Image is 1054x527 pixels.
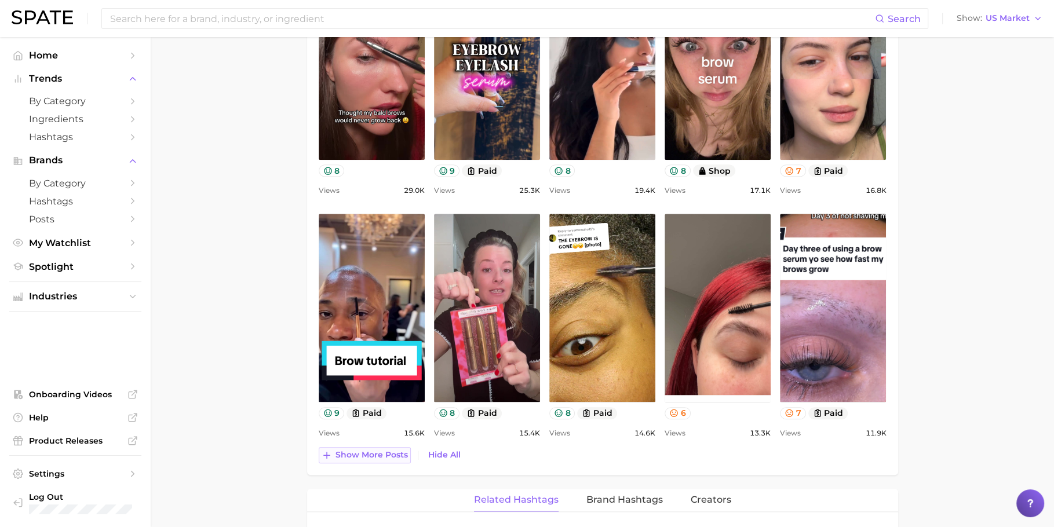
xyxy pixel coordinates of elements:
span: My Watchlist [29,237,122,248]
span: 15.6k [404,426,425,440]
button: Hide All [425,447,464,463]
span: Home [29,50,122,61]
button: shop [693,164,736,177]
button: paid [462,407,502,419]
button: 7 [780,164,806,177]
span: Search [888,13,921,24]
button: 7 [780,407,806,419]
span: 14.6k [634,426,655,440]
button: 8 [319,164,345,177]
span: 29.0k [404,184,425,197]
span: 17.1k [750,184,771,197]
a: Hashtags [9,192,141,210]
span: Views [780,426,801,440]
button: Trends [9,70,141,87]
span: by Category [29,96,122,107]
button: Show more posts [319,447,411,463]
span: 11.9k [865,426,886,440]
span: Ingredients [29,114,122,125]
button: 9 [434,164,460,177]
a: Help [9,409,141,426]
button: paid [808,407,848,419]
span: Views [549,184,570,197]
a: Product Releases [9,432,141,449]
a: Hashtags [9,128,141,146]
img: SPATE [12,10,73,24]
a: by Category [9,174,141,192]
button: paid [347,407,386,419]
button: Brands [9,152,141,169]
span: Brands [29,155,122,166]
a: Ingredients [9,110,141,128]
span: Views [434,426,455,440]
button: paid [462,164,502,177]
span: Views [319,184,340,197]
span: Hashtags [29,196,122,207]
span: Related Hashtags [474,495,559,505]
span: Settings [29,469,122,479]
a: Home [9,46,141,64]
a: Settings [9,465,141,482]
span: Posts [29,214,122,225]
span: Help [29,412,122,423]
button: Industries [9,288,141,305]
span: 13.3k [750,426,771,440]
button: paid [808,164,848,177]
span: 19.4k [634,184,655,197]
button: 8 [549,407,575,419]
span: Views [780,184,801,197]
button: 8 [549,164,575,177]
button: 6 [665,407,691,419]
button: ShowUS Market [954,11,1045,26]
span: Views [549,426,570,440]
span: Trends [29,74,122,84]
span: Hide All [428,450,461,460]
span: Views [665,426,685,440]
button: 8 [665,164,691,177]
span: 25.3k [519,184,540,197]
input: Search here for a brand, industry, or ingredient [109,9,875,28]
span: US Market [986,15,1030,21]
a: Posts [9,210,141,228]
span: Views [319,426,340,440]
button: 8 [434,407,460,419]
a: My Watchlist [9,234,141,252]
a: Log out. Currently logged in with e-mail jenny.zeng@spate.nyc. [9,488,141,518]
span: Hashtags [29,131,122,142]
span: Brand Hashtags [586,495,663,505]
span: Spotlight [29,261,122,272]
button: paid [577,407,617,419]
span: Views [665,184,685,197]
span: Product Releases [29,435,122,446]
span: Show more posts [335,450,408,460]
a: Spotlight [9,258,141,276]
span: Show [957,15,982,21]
span: 16.8k [865,184,886,197]
span: Onboarding Videos [29,389,122,400]
span: Views [434,184,455,197]
span: Log Out [29,492,132,502]
span: Industries [29,291,122,302]
span: by Category [29,178,122,189]
span: Creators [691,495,731,505]
span: 15.4k [519,426,540,440]
a: Onboarding Videos [9,386,141,403]
button: 9 [319,407,345,419]
a: by Category [9,92,141,110]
